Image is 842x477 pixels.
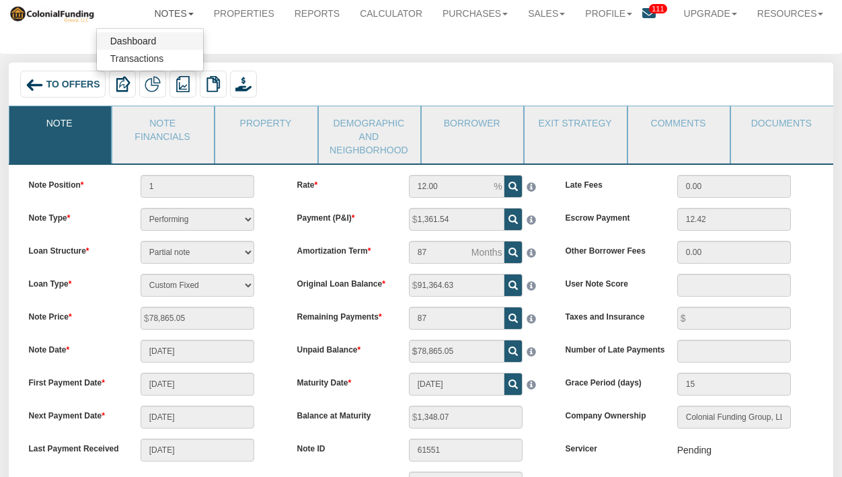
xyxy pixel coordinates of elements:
[525,106,625,140] a: Exit Strategy
[19,406,130,422] label: Next Payment Date
[555,439,666,455] label: Servicer
[287,439,399,455] label: Note ID
[141,340,254,363] input: MM/DD/YYYY
[677,439,712,462] div: Pending
[555,175,666,191] label: Late Fees
[145,76,161,92] img: partial.png
[114,76,130,92] img: export.svg
[422,106,522,140] a: Borrower
[26,76,44,94] img: back_arrow_left_icon.svg
[287,241,399,257] label: Amortization Term
[9,106,110,140] a: Note
[287,340,399,356] label: Unpaid Balance
[555,406,666,422] label: Company Ownership
[141,373,254,396] input: MM/DD/YYYY
[555,241,666,257] label: Other Borrower Fees
[112,106,213,150] a: Note Financials
[97,32,203,50] a: Dashboard
[287,373,399,389] label: Maturity Date
[141,406,254,429] input: MM/DD/YYYY
[555,307,666,323] label: Taxes and Insurance
[19,439,130,455] label: Last Payment Received
[319,106,419,163] a: Demographic and Neighborhood
[409,175,504,198] input: This field can contain only numeric characters
[649,4,666,13] span: 111
[555,373,666,389] label: Grace Period (days)
[555,208,666,224] label: Escrow Payment
[19,175,130,191] label: Note Position
[287,274,399,290] label: Original Loan Balance
[97,50,203,67] a: Transactions
[731,106,831,140] a: Documents
[141,439,254,462] input: MM/DD/YYYY
[175,76,191,92] img: reports.png
[19,274,130,290] label: Loan Type
[205,76,221,92] img: copy.png
[19,208,130,224] label: Note Type
[287,208,399,224] label: Payment (P&I)
[46,79,100,89] span: To Offers
[215,106,315,140] a: Property
[19,373,130,389] label: First Payment Date
[287,175,399,191] label: Rate
[555,340,666,356] label: Number of Late Payments
[19,241,130,257] label: Loan Structure
[235,76,252,92] img: purchase_offer.png
[9,5,95,22] img: 569736
[555,274,666,290] label: User Note Score
[628,106,728,140] a: Comments
[19,340,130,356] label: Note Date
[19,307,130,323] label: Note Price
[409,373,504,396] input: MM/DD/YYYY
[287,307,399,323] label: Remaining Payments
[287,406,399,422] label: Balance at Maturity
